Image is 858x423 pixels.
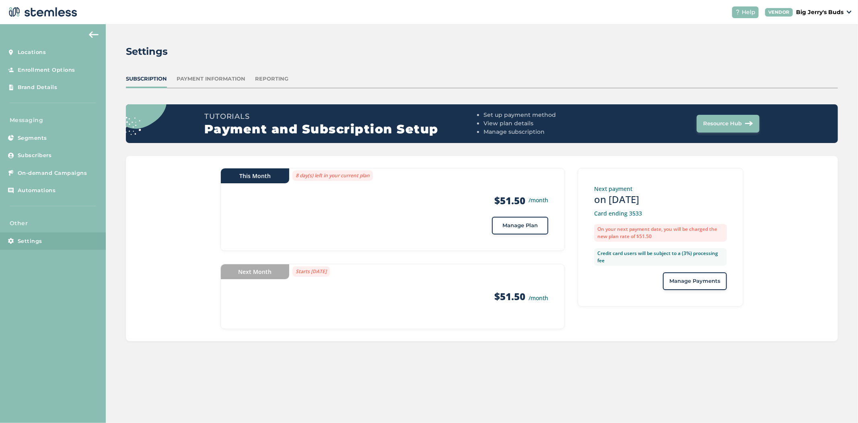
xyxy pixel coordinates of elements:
[669,277,720,285] span: Manage Payments
[292,266,330,277] label: Starts [DATE]
[494,194,525,207] strong: $51.50
[18,48,46,56] span: Locations
[177,75,245,83] div: Payment Information
[484,111,620,119] li: Set up payment method
[735,10,740,15] img: icon-help-white-03924b79.svg
[204,111,480,122] h3: Tutorials
[594,248,727,266] label: Credit card users will be subject to a (3%) processing fee
[594,185,727,193] p: Next payment
[594,224,727,242] label: On your next payment date, you will be charged the new plan rate of $51.50
[126,75,167,83] div: Subscription
[484,119,620,128] li: View plan details
[492,217,548,234] button: Manage Plan
[765,8,793,17] div: VENDOR
[697,115,759,133] button: Resource Hub
[594,193,727,206] h3: on [DATE]
[502,222,538,230] span: Manage Plan
[18,237,42,245] span: Settings
[484,128,620,136] li: Manage subscription
[742,8,755,17] span: Help
[221,168,289,183] div: This Month
[255,75,288,83] div: Reporting
[703,120,742,128] span: Resource Hub
[18,151,52,160] span: Subscribers
[126,44,168,59] h2: Settings
[594,209,727,218] p: Card ending 3533
[796,8,844,17] p: Big Jerry's Buds
[847,10,852,14] img: icon_down-arrow-small-66adaf34.svg
[292,170,373,181] label: 8 day(s) left in your current plan
[204,122,480,137] h2: Payment and Subscription Setup
[18,83,58,91] span: Brand Details
[529,196,548,204] small: /month
[663,272,727,290] button: Manage Payments
[18,169,87,177] span: On-demand Campaigns
[89,31,99,38] img: icon-arrow-back-accent-c549486e.svg
[18,66,75,74] span: Enrollment Options
[818,384,858,423] iframe: Chat Widget
[18,134,47,142] span: Segments
[494,290,525,303] strong: $51.50
[529,294,548,302] small: /month
[221,264,289,279] div: Next Month
[6,4,77,20] img: logo-dark-0685b13c.svg
[18,187,56,195] span: Automations
[114,77,167,135] img: circle_dots-9438f9e3.svg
